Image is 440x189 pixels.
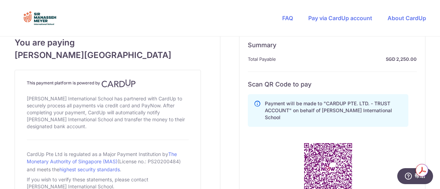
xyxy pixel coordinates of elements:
div: [PERSON_NAME] International School has partnered with CardUp to securely process all payments via... [27,94,189,131]
h6: Scan QR Code to pay [248,80,417,89]
span: [PERSON_NAME][GEOGRAPHIC_DATA] [15,49,201,61]
a: Pay via CardUp account [308,15,372,22]
a: highest security standards [59,166,120,172]
iframe: 打开一个小组件，您可以在其中找到更多信息 [397,168,433,186]
a: FAQ [282,15,293,22]
span: You are paying [15,36,201,49]
img: CardUp [101,79,136,88]
h4: This payment platform is powered by [27,79,189,88]
h6: Summary [248,41,417,49]
a: About CardUp [388,15,426,22]
div: CardUp Pte Ltd is regulated as a Major Payment Institution by (License no.: PS20200484) and meets... [27,148,189,175]
strong: SGD 2,250.00 [279,55,417,63]
p: Payment will be made to "CARDUP PTE. LTD. - TRUST ACCOUNT" on behalf of [PERSON_NAME] Internation... [265,100,402,121]
span: Total Payable [248,55,276,63]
